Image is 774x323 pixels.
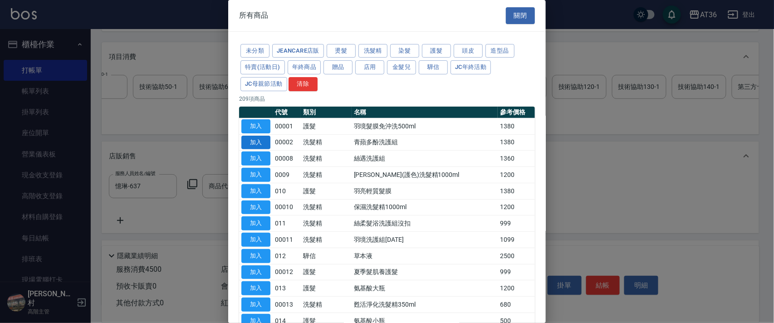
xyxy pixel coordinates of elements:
td: 草本液 [352,248,498,264]
button: 護髮 [422,44,451,58]
td: 氨基酸大瓶 [352,280,498,297]
button: 加入 [241,119,270,133]
button: 加入 [241,281,270,295]
td: 00013 [273,297,301,313]
td: 青蘋多酚洗護組 [352,134,498,151]
td: 1360 [498,151,535,167]
button: 加入 [241,184,270,198]
td: 1099 [498,232,535,248]
td: [PERSON_NAME](護色)洗髮精1000ml [352,167,498,183]
td: 護髮 [301,183,352,199]
button: 清除 [289,77,318,91]
td: 羽亮輕質髮膜 [352,183,498,199]
button: 洗髮精 [358,44,387,58]
td: 00001 [273,118,301,134]
td: 護髮 [301,118,352,134]
td: 洗髮精 [301,232,352,248]
button: 頭皮 [454,44,483,58]
th: 名稱 [352,107,498,118]
button: 金髮兒 [387,60,416,74]
td: 013 [273,280,301,297]
th: 參考價格 [498,107,535,118]
td: 2500 [498,248,535,264]
button: 關閉 [506,7,535,24]
button: 加入 [241,216,270,230]
th: 類別 [301,107,352,118]
button: 加入 [241,136,270,150]
td: 1380 [498,183,535,199]
td: 洗髮精 [301,199,352,215]
button: 加入 [241,201,270,215]
button: JC母親節活動 [240,77,287,91]
td: 1200 [498,167,535,183]
td: 012 [273,248,301,264]
td: 護髮 [301,280,352,297]
button: 店用 [355,60,384,74]
td: 00010 [273,199,301,215]
td: 680 [498,297,535,313]
td: 甦活淨化洗髮精350ml [352,297,498,313]
td: 羽境洗護組[DATE] [352,232,498,248]
button: JC年終活動 [451,60,491,74]
td: 1380 [498,134,535,151]
td: 00008 [273,151,301,167]
p: 209 項商品 [239,95,535,103]
td: 011 [273,215,301,232]
button: 年終商品 [288,60,321,74]
button: 加入 [241,265,270,279]
td: 護髮 [301,264,352,280]
button: 特賣(活動日) [240,60,285,74]
button: 造型品 [485,44,514,58]
td: 010 [273,183,301,199]
button: 加入 [241,233,270,247]
td: 1200 [498,280,535,297]
td: 絲柔髮浴洗護組沒扣 [352,215,498,232]
td: 1380 [498,118,535,134]
td: 洗髮精 [301,151,352,167]
button: 燙髮 [327,44,356,58]
td: 洗髮精 [301,297,352,313]
button: 加入 [241,298,270,312]
button: 加入 [241,249,270,263]
td: 驊信 [301,248,352,264]
span: 所有商品 [239,11,268,20]
td: 1200 [498,199,535,215]
td: 絲遇洗護組 [352,151,498,167]
button: 驊信 [419,60,448,74]
td: 00002 [273,134,301,151]
td: 00012 [273,264,301,280]
th: 代號 [273,107,301,118]
td: 保濕洗髮精1000ml [352,199,498,215]
button: 未分類 [240,44,269,58]
td: 999 [498,264,535,280]
td: 羽境髮膜免沖洗500ml [352,118,498,134]
td: 00011 [273,232,301,248]
td: 0009 [273,167,301,183]
button: 加入 [241,168,270,182]
button: JeanCare店販 [272,44,324,58]
td: 洗髮精 [301,215,352,232]
td: 洗髮精 [301,167,352,183]
td: 夏季髮肌養護髮 [352,264,498,280]
button: 贈品 [323,60,353,74]
td: 999 [498,215,535,232]
td: 洗髮精 [301,134,352,151]
button: 加入 [241,152,270,166]
button: 染髮 [390,44,419,58]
